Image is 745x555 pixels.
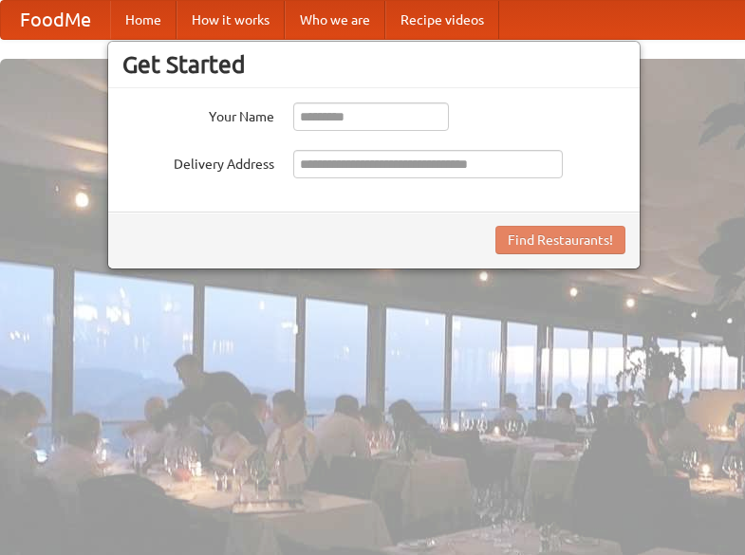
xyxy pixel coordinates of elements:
[177,1,285,39] a: How it works
[122,102,274,126] label: Your Name
[495,226,625,254] button: Find Restaurants!
[110,1,177,39] a: Home
[285,1,385,39] a: Who we are
[385,1,499,39] a: Recipe videos
[122,50,625,79] h3: Get Started
[122,150,274,174] label: Delivery Address
[1,1,110,39] a: FoodMe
